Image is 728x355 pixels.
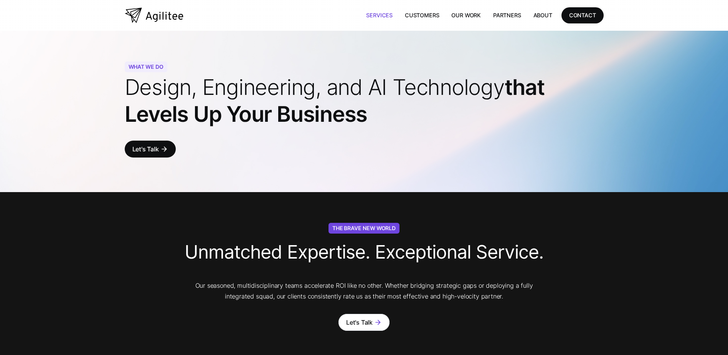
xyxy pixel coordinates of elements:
[329,223,399,234] div: The Brave New World
[360,7,399,23] a: Services
[185,235,543,272] h3: Unmatched Expertise. Exceptional Service.
[125,61,167,72] div: WHAT WE DO
[346,317,373,328] div: Let's Talk
[132,144,159,154] div: Let's Talk
[487,7,527,23] a: Partners
[399,7,445,23] a: Customers
[160,145,168,153] div: arrow_forward
[569,10,596,20] div: CONTACT
[185,280,544,302] p: Our seasoned, multidisciplinary teams accelerate ROI like no other. Whether bridging strategic ga...
[125,141,176,158] a: Let's Talkarrow_forward
[445,7,487,23] a: Our Work
[125,74,604,128] h1: that Levels Up Your Business
[527,7,558,23] a: About
[561,7,604,23] a: CONTACT
[338,314,390,331] a: Let's Talkarrow_forward
[125,8,183,23] a: home
[125,74,505,100] span: Design, Engineering, and AI Technology
[374,319,382,326] div: arrow_forward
